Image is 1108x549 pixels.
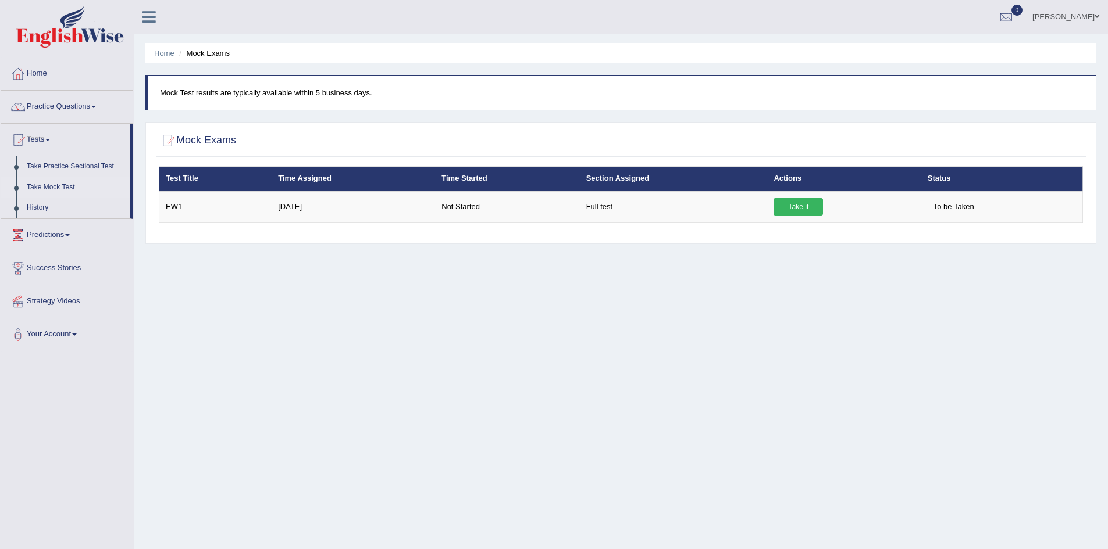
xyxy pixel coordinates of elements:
[159,191,272,223] td: EW1
[154,49,174,58] a: Home
[159,132,236,149] h2: Mock Exams
[580,167,768,191] th: Section Assigned
[435,167,579,191] th: Time Started
[1,58,133,87] a: Home
[22,156,130,177] a: Take Practice Sectional Test
[176,48,230,59] li: Mock Exams
[160,87,1084,98] p: Mock Test results are typically available within 5 business days.
[159,167,272,191] th: Test Title
[1,252,133,281] a: Success Stories
[435,191,579,223] td: Not Started
[22,198,130,218] a: History
[272,167,435,191] th: Time Assigned
[272,191,435,223] td: [DATE]
[1,285,133,314] a: Strategy Videos
[921,167,1083,191] th: Status
[1,219,133,248] a: Predictions
[767,167,921,191] th: Actions
[1,91,133,120] a: Practice Questions
[1,124,130,153] a: Tests
[580,191,768,223] td: Full test
[774,198,823,216] a: Take it
[928,198,980,216] span: To be Taken
[1,318,133,347] a: Your Account
[1011,5,1023,16] span: 0
[22,177,130,198] a: Take Mock Test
